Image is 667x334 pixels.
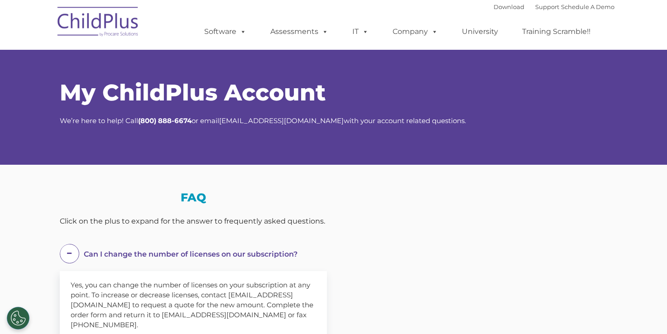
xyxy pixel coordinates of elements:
a: Support [535,3,559,10]
strong: ( [138,116,140,125]
a: Download [494,3,524,10]
a: [EMAIL_ADDRESS][DOMAIN_NAME] [219,116,344,125]
a: Assessments [261,23,337,41]
button: Cookies Settings [7,307,29,329]
span: My ChildPlus Account [60,79,326,106]
a: Software [195,23,255,41]
a: Training Scramble!! [513,23,600,41]
div: Click on the plus to expand for the answer to frequently asked questions. [60,215,327,228]
font: | [494,3,614,10]
span: We’re here to help! Call or email with your account related questions. [60,116,466,125]
h3: FAQ [60,192,327,203]
a: IT [343,23,378,41]
img: ChildPlus by Procare Solutions [53,0,144,46]
a: Company [384,23,447,41]
a: Schedule A Demo [561,3,614,10]
strong: 800) 888-6674 [140,116,192,125]
span: Can I change the number of licenses on our subscription? [84,250,298,258]
a: University [453,23,507,41]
